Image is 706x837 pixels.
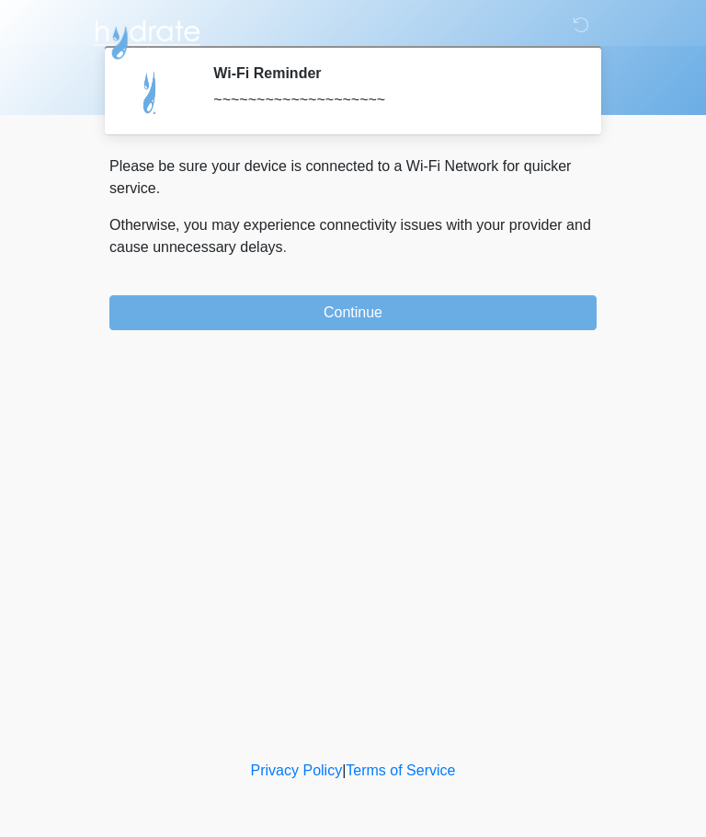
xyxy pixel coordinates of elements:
img: Hydrate IV Bar - Arcadia Logo [91,14,203,61]
button: Continue [109,295,597,330]
p: Please be sure your device is connected to a Wi-Fi Network for quicker service. [109,155,597,200]
img: Agent Avatar [123,64,178,120]
span: . [283,239,287,255]
a: | [342,762,346,778]
div: ~~~~~~~~~~~~~~~~~~~~ [213,89,569,111]
p: Otherwise, you may experience connectivity issues with your provider and cause unnecessary delays [109,214,597,258]
a: Privacy Policy [251,762,343,778]
a: Terms of Service [346,762,455,778]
